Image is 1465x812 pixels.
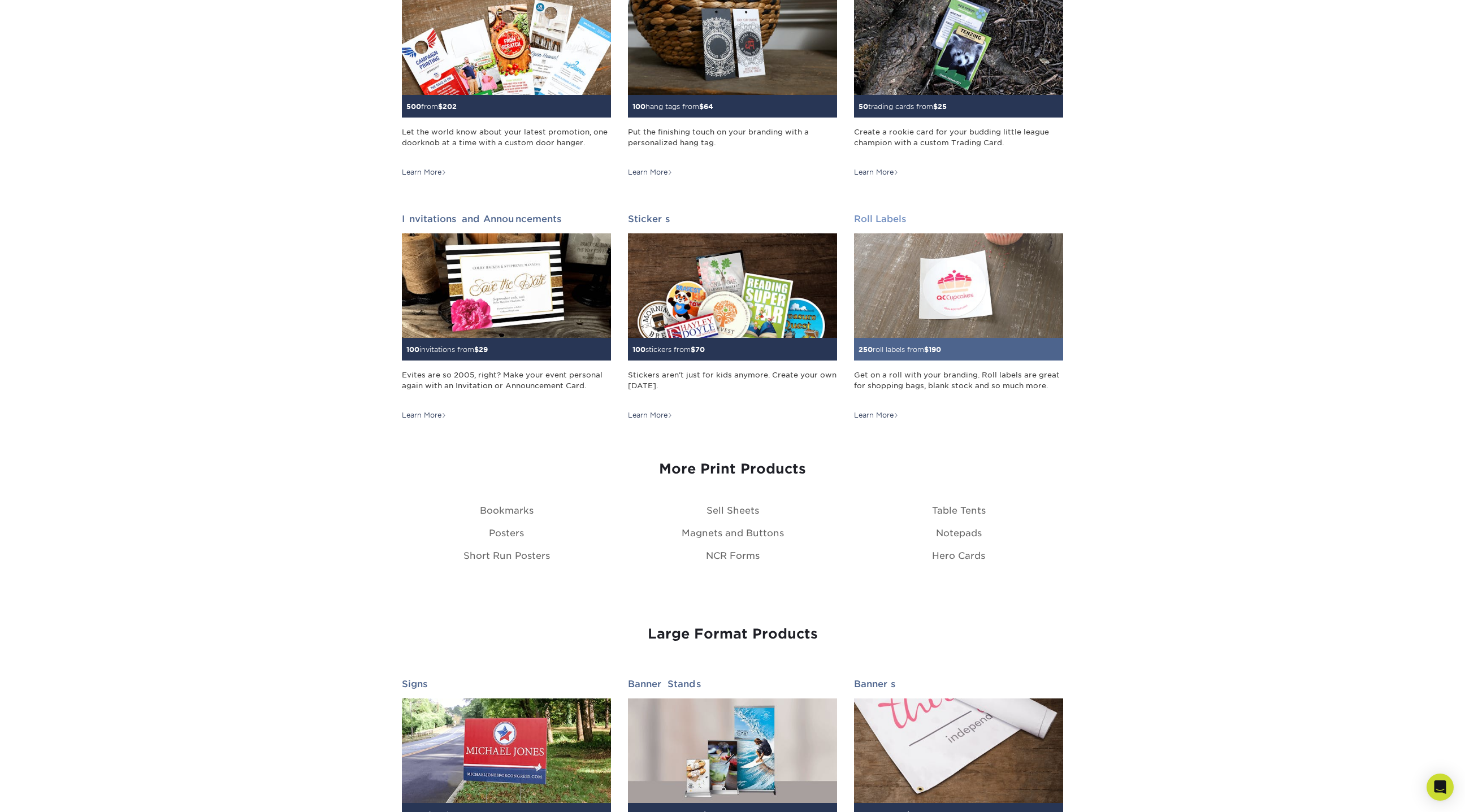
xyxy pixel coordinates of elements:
[859,102,868,111] span: 50
[443,102,457,111] span: 202
[402,214,611,420] a: Invitations and Announcements 100invitations from$29 Evites are so 2005, right? Make your event p...
[628,233,837,338] img: Stickers
[854,410,899,420] div: Learn More
[402,214,611,224] h2: Invitations and Announcements
[402,127,611,159] div: Let the world know about your latest promotion, one doorknob at a time with a custom door hanger.
[402,233,611,338] img: Invitations and Announcements
[632,102,645,111] span: 100
[854,698,1063,803] img: Banners
[402,698,611,803] img: Signs
[706,550,760,561] a: NCR Forms
[854,167,899,177] div: Learn More
[480,505,534,516] a: Bookmarks
[402,461,1063,477] h3: More Print Products
[628,698,837,803] img: Banner Stands
[859,345,941,354] small: roll labels from
[854,214,1063,224] h2: Roll Labels
[854,679,1063,689] h2: Banners
[402,370,611,402] div: Evites are so 2005, right? Make your event personal again with an Invitation or Announcement Card.
[695,345,705,354] span: 70
[691,345,695,354] span: $
[402,167,447,177] div: Learn More
[632,102,713,111] small: hang tags from
[632,345,705,354] small: stickers from
[1427,774,1454,801] div: Open Intercom Messenger
[402,626,1063,642] h3: Large Format Products
[859,102,947,111] small: trading cards from
[924,345,929,354] span: $
[406,102,421,111] span: 500
[854,127,1063,159] div: Create a rookie card for your budding little league champion with a custom Trading Card.
[402,679,611,689] h2: Signs
[682,528,784,539] a: Magnets and Buttons
[854,214,1063,420] a: Roll Labels 250roll labels from$190 Get on a roll with your branding. Roll labels are great for s...
[632,345,645,354] span: 100
[406,345,488,354] small: invitations from
[402,410,447,420] div: Learn More
[489,528,524,539] a: Posters
[628,679,837,689] h2: Banner Stands
[707,505,759,516] a: Sell Sheets
[936,528,982,539] a: Notepads
[628,410,673,420] div: Learn More
[406,345,419,354] span: 100
[704,102,713,111] span: 64
[859,345,873,354] span: 250
[932,550,985,561] a: Hero Cards
[932,505,986,516] a: Table Tents
[406,102,457,111] small: from
[463,550,550,561] a: Short Run Posters
[854,233,1063,338] img: Roll Labels
[628,214,837,224] h2: Stickers
[628,370,837,402] div: Stickers aren't just for kids anymore. Create your own [DATE].
[628,167,673,177] div: Learn More
[628,127,837,159] div: Put the finishing touch on your branding with a personalized hang tag.
[938,102,947,111] span: 25
[438,102,443,111] span: $
[628,214,837,420] a: Stickers 100stickers from$70 Stickers aren't just for kids anymore. Create your own [DATE]. Learn...
[474,345,479,354] span: $
[854,370,1063,402] div: Get on a roll with your branding. Roll labels are great for shopping bags, blank stock and so muc...
[933,102,938,111] span: $
[929,345,941,354] span: 190
[479,345,488,354] span: 29
[699,102,704,111] span: $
